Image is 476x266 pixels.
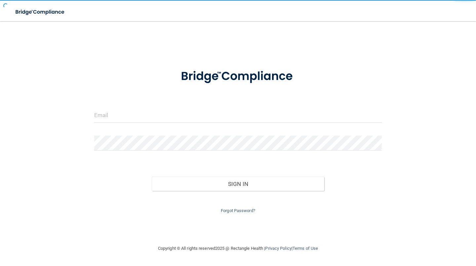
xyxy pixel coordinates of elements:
img: bridge_compliance_login_screen.278c3ca4.svg [10,5,71,19]
button: Sign In [152,177,324,191]
a: Terms of Use [293,246,318,251]
input: Email [94,108,382,123]
a: Forgot Password? [221,208,255,213]
div: Copyright © All rights reserved 2025 @ Rectangle Health | | [117,238,359,259]
a: Privacy Policy [265,246,291,251]
img: bridge_compliance_login_screen.278c3ca4.svg [169,61,307,92]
